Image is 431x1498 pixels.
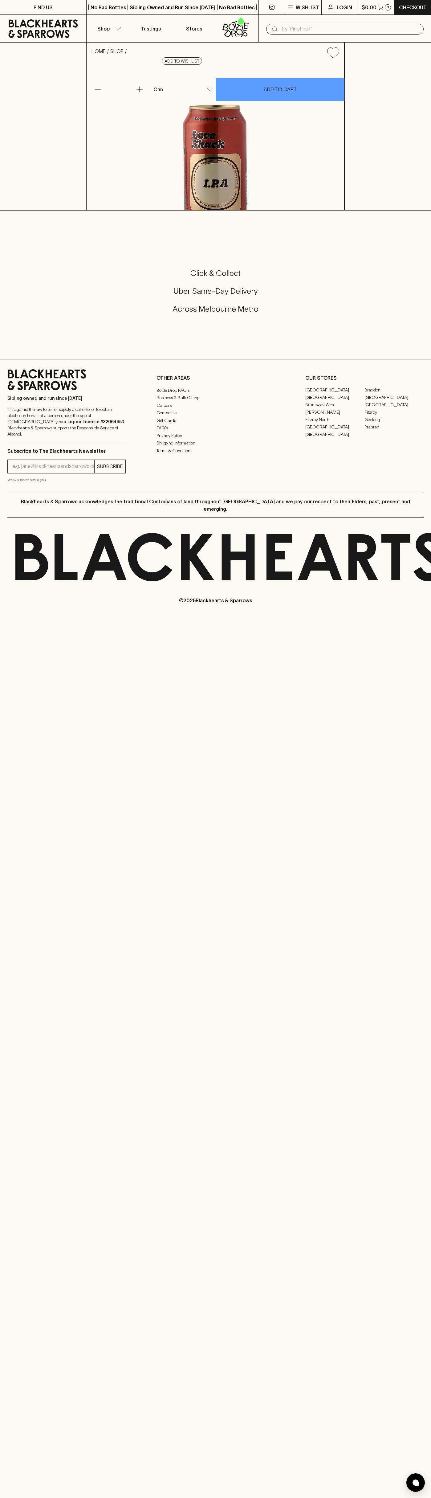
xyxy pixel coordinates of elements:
a: Fitzroy [364,409,424,416]
p: Blackhearts & Sparrows acknowledges the traditional Custodians of land throughout [GEOGRAPHIC_DAT... [12,498,419,513]
a: [GEOGRAPHIC_DATA] [305,431,364,438]
button: Add to wishlist [162,57,202,65]
p: Shop [97,25,110,32]
a: [GEOGRAPHIC_DATA] [364,394,424,401]
p: Wishlist [296,4,319,11]
h5: Click & Collect [7,268,424,278]
input: e.g. jane@blackheartsandsparrows.com.au [12,461,94,471]
img: bubble-icon [413,1480,419,1486]
p: ADD TO CART [264,86,297,93]
p: We will never spam you [7,477,126,483]
p: Login [337,4,352,11]
h5: Across Melbourne Metro [7,304,424,314]
a: Prahran [364,424,424,431]
a: Shipping Information [157,440,275,447]
a: Business & Bulk Gifting [157,394,275,402]
p: Subscribe to The Blackhearts Newsletter [7,447,126,455]
p: Stores [186,25,202,32]
a: FAQ's [157,424,275,432]
a: Terms & Conditions [157,447,275,454]
p: Can [153,86,163,93]
a: [GEOGRAPHIC_DATA] [305,424,364,431]
a: [GEOGRAPHIC_DATA] [305,387,364,394]
strong: Liquor License #32064953 [67,419,124,424]
button: ADD TO CART [216,78,344,101]
a: SHOP [110,48,124,54]
p: Sibling owned and run since [DATE] [7,395,126,401]
a: Fitzroy North [305,416,364,424]
a: HOME [91,48,106,54]
p: $0.00 [362,4,376,11]
a: Contact Us [157,409,275,417]
p: FIND US [34,4,53,11]
a: Bottle Drop FAQ's [157,387,275,394]
a: [GEOGRAPHIC_DATA] [364,401,424,409]
div: Call to action block [7,244,424,347]
p: Tastings [141,25,161,32]
img: 24898.png [87,63,344,210]
div: Can [151,83,215,96]
a: Brunswick West [305,401,364,409]
a: Careers [157,402,275,409]
p: 0 [387,6,389,9]
input: Try "Pinot noir" [281,24,419,34]
a: Stores [173,15,216,42]
a: Tastings [129,15,173,42]
button: Add to wishlist [325,45,342,61]
p: OTHER AREAS [157,374,275,382]
button: Shop [87,15,130,42]
p: Checkout [399,4,427,11]
p: OUR STORES [305,374,424,382]
p: It is against the law to sell or supply alcohol to, or to obtain alcohol on behalf of a person un... [7,406,126,437]
a: Privacy Policy [157,432,275,439]
a: Gift Cards [157,417,275,424]
a: Braddon [364,387,424,394]
button: SUBSCRIBE [95,460,125,473]
h5: Uber Same-Day Delivery [7,286,424,296]
a: Geelong [364,416,424,424]
a: [GEOGRAPHIC_DATA] [305,394,364,401]
a: [PERSON_NAME] [305,409,364,416]
p: SUBSCRIBE [97,463,123,470]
